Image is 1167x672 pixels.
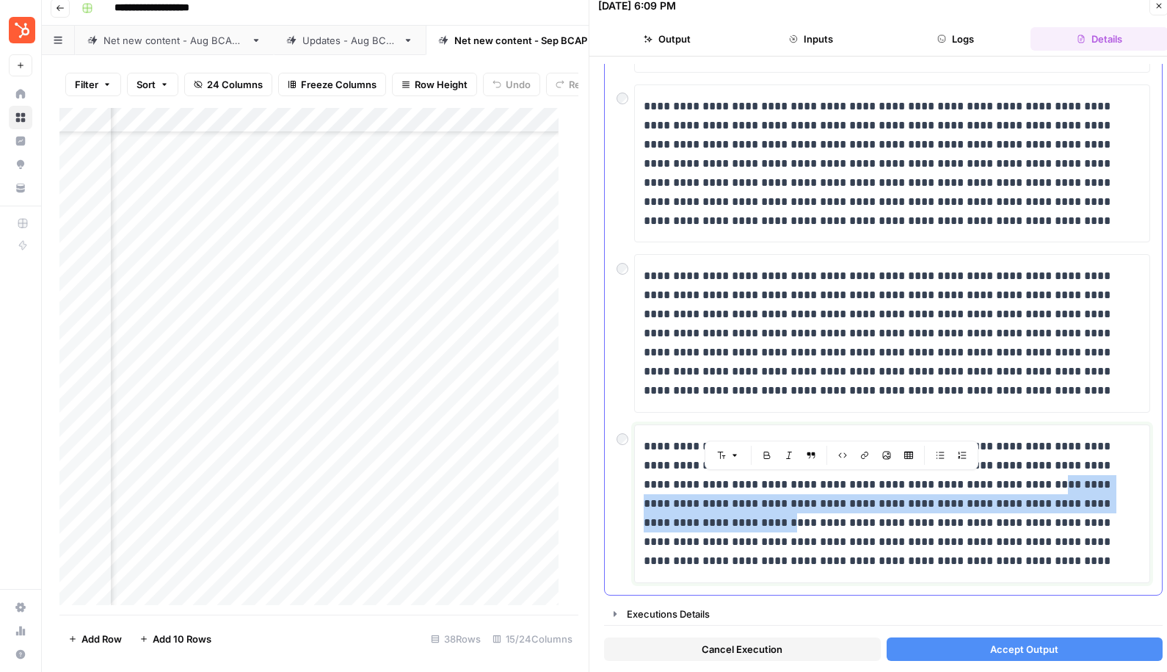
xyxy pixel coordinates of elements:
[207,77,263,92] span: 24 Columns
[9,17,35,43] img: Blog Content Action Plan Logo
[627,607,1153,621] div: Executions Details
[887,27,1025,51] button: Logs
[425,627,487,651] div: 38 Rows
[131,627,220,651] button: Add 10 Rows
[742,27,880,51] button: Inputs
[415,77,468,92] span: Row Height
[302,33,397,48] div: Updates - Aug BCAP
[9,643,32,666] button: Help + Support
[702,642,782,657] span: Cancel Execution
[483,73,540,96] button: Undo
[153,632,211,646] span: Add 10 Rows
[278,73,386,96] button: Freeze Columns
[569,77,592,92] span: Redo
[75,77,98,92] span: Filter
[392,73,477,96] button: Row Height
[9,129,32,153] a: Insights
[274,26,426,55] a: Updates - Aug BCAP
[598,27,736,51] button: Output
[127,73,178,96] button: Sort
[103,33,245,48] div: Net new content - Aug BCAP 2
[9,596,32,619] a: Settings
[454,33,587,48] div: Net new content - Sep BCAP
[887,637,1163,661] button: Accept Output
[75,26,274,55] a: Net new content - Aug BCAP 2
[81,632,122,646] span: Add Row
[990,642,1058,657] span: Accept Output
[426,26,616,55] a: Net new content - Sep BCAP
[546,73,602,96] button: Redo
[506,77,531,92] span: Undo
[9,153,32,176] a: Opportunities
[9,82,32,106] a: Home
[9,12,32,48] button: Workspace: Blog Content Action Plan
[301,77,377,92] span: Freeze Columns
[605,602,1162,626] button: Executions Details
[65,73,121,96] button: Filter
[59,627,131,651] button: Add Row
[137,77,156,92] span: Sort
[604,637,881,661] button: Cancel Execution
[9,176,32,200] a: Your Data
[9,106,32,129] a: Browse
[184,73,272,96] button: 24 Columns
[487,627,578,651] div: 15/24 Columns
[9,619,32,643] a: Usage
